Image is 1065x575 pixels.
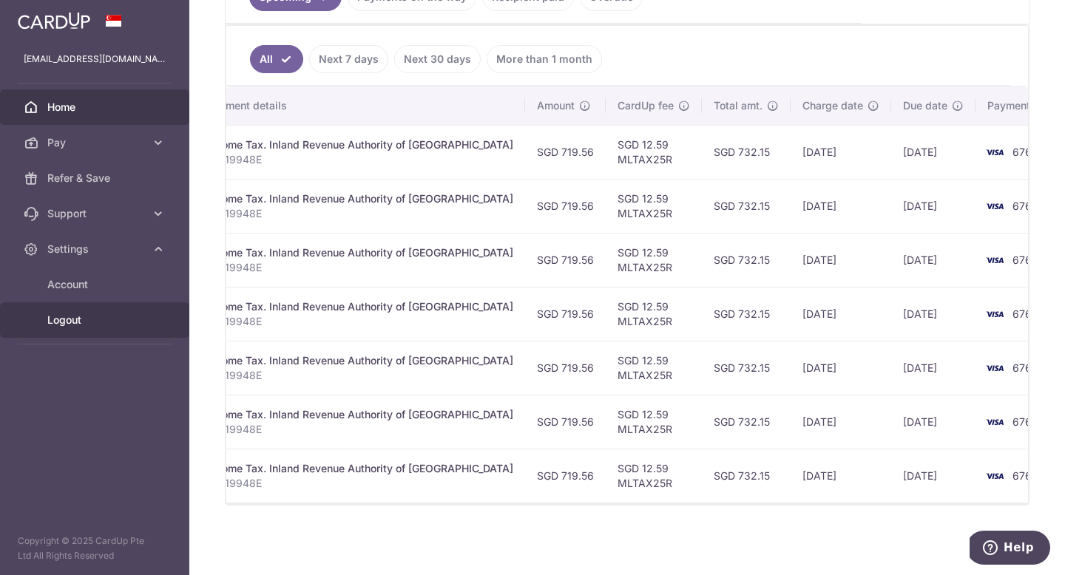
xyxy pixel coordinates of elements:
a: All [250,45,303,73]
td: SGD 732.15 [702,287,791,341]
td: [DATE] [891,125,976,179]
td: [DATE] [791,233,891,287]
span: Refer & Save [47,171,145,186]
span: CardUp fee [618,98,674,113]
p: S8119948E [207,476,513,491]
td: [DATE] [791,341,891,395]
td: SGD 719.56 [525,233,606,287]
td: SGD 12.59 MLTAX25R [606,179,702,233]
p: S8119948E [207,152,513,167]
div: Income Tax. Inland Revenue Authority of [GEOGRAPHIC_DATA] [207,245,513,260]
img: Bank Card [980,143,1010,161]
td: SGD 719.56 [525,125,606,179]
span: 6764 [1012,146,1038,158]
p: S8119948E [207,206,513,221]
td: [DATE] [791,125,891,179]
img: Bank Card [980,413,1010,431]
a: More than 1 month [487,45,602,73]
td: [DATE] [891,395,976,449]
span: Account [47,277,145,292]
td: [DATE] [791,395,891,449]
td: SGD 719.56 [525,449,606,503]
td: [DATE] [891,449,976,503]
td: SGD 732.15 [702,179,791,233]
img: CardUp [18,12,90,30]
span: Home [47,100,145,115]
span: Pay [47,135,145,150]
td: SGD 732.15 [702,233,791,287]
img: Bank Card [980,197,1010,215]
p: S8119948E [207,314,513,329]
div: Income Tax. Inland Revenue Authority of [GEOGRAPHIC_DATA] [207,137,513,152]
td: [DATE] [891,287,976,341]
td: SGD 12.59 MLTAX25R [606,125,702,179]
td: [DATE] [791,287,891,341]
td: [DATE] [891,179,976,233]
td: SGD 12.59 MLTAX25R [606,449,702,503]
td: SGD 732.15 [702,395,791,449]
span: Logout [47,313,145,327]
td: SGD 719.56 [525,341,606,395]
td: SGD 732.15 [702,341,791,395]
a: Next 7 days [309,45,388,73]
img: Bank Card [980,251,1010,269]
td: SGD 732.15 [702,125,791,179]
span: Total amt. [714,98,763,113]
span: 6764 [1012,361,1038,374]
td: [DATE] [891,341,976,395]
td: SGD 732.15 [702,449,791,503]
span: Support [47,206,145,221]
td: [DATE] [891,233,976,287]
td: [DATE] [791,179,891,233]
td: SGD 719.56 [525,179,606,233]
div: Income Tax. Inland Revenue Authority of [GEOGRAPHIC_DATA] [207,299,513,314]
a: Next 30 days [394,45,481,73]
span: Settings [47,242,145,256]
p: S8119948E [207,260,513,275]
td: SGD 12.59 MLTAX25R [606,287,702,341]
p: [EMAIL_ADDRESS][DOMAIN_NAME] [24,52,166,67]
div: Income Tax. Inland Revenue Authority of [GEOGRAPHIC_DATA] [207,191,513,206]
div: Income Tax. Inland Revenue Authority of [GEOGRAPHIC_DATA] [207,407,513,422]
div: Income Tax. Inland Revenue Authority of [GEOGRAPHIC_DATA] [207,353,513,368]
img: Bank Card [980,305,1010,323]
img: Bank Card [980,359,1010,377]
span: 6764 [1012,469,1038,482]
td: SGD 12.59 MLTAX25R [606,341,702,395]
td: [DATE] [791,449,891,503]
th: Payment details [195,86,525,125]
span: Amount [537,98,575,113]
td: SGD 12.59 MLTAX25R [606,395,702,449]
span: 6764 [1012,307,1038,320]
span: 6764 [1012,200,1038,212]
span: Charge date [802,98,863,113]
td: SGD 719.56 [525,287,606,341]
td: SGD 719.56 [525,395,606,449]
span: 6764 [1012,415,1038,428]
img: Bank Card [980,467,1010,485]
p: S8119948E [207,368,513,383]
div: Income Tax. Inland Revenue Authority of [GEOGRAPHIC_DATA] [207,461,513,476]
td: SGD 12.59 MLTAX25R [606,233,702,287]
span: Due date [903,98,947,113]
p: S8119948E [207,422,513,437]
iframe: Opens a widget where you can find more information [970,531,1050,568]
span: 6764 [1012,254,1038,266]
